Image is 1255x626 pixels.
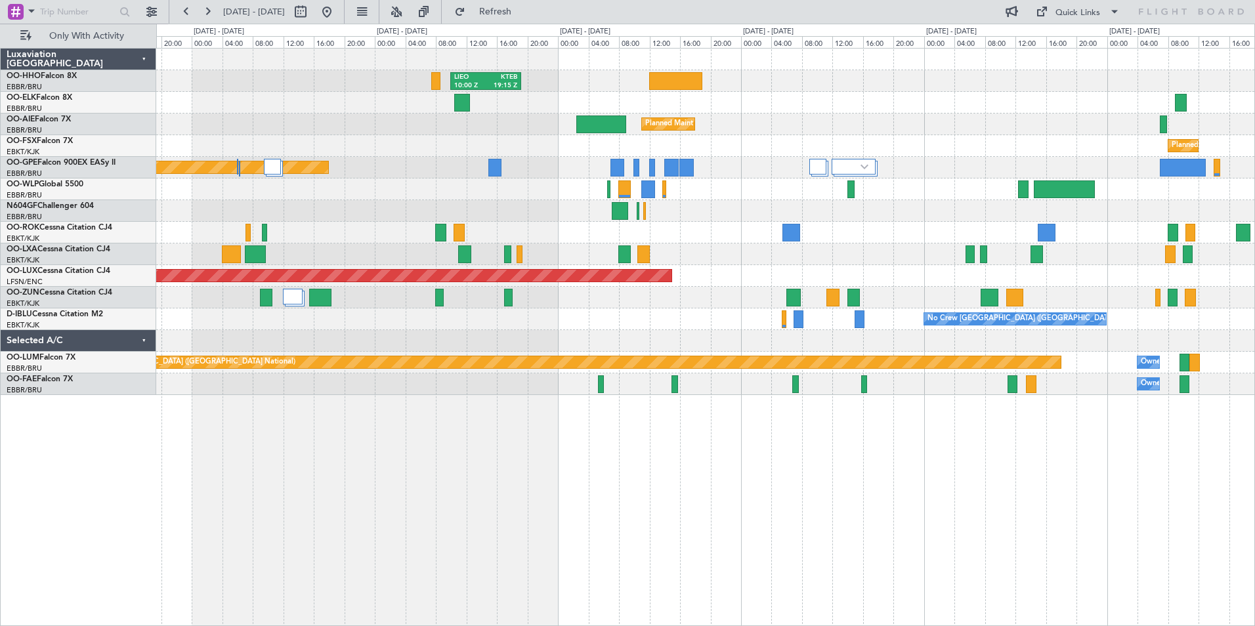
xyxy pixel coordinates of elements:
a: OO-AIEFalcon 7X [7,115,71,123]
span: OO-ROK [7,224,39,232]
button: Only With Activity [14,26,142,47]
span: OO-LUX [7,267,37,275]
a: OO-ELKFalcon 8X [7,94,72,102]
div: 10:00 Z [454,81,486,91]
span: OO-AIE [7,115,35,123]
div: 04:00 [589,36,619,48]
span: Refresh [468,7,523,16]
div: 00:00 [1107,36,1138,48]
div: 19:15 Z [486,81,517,91]
a: EBBR/BRU [7,125,42,135]
input: Trip Number [40,2,116,22]
button: Quick Links [1029,1,1126,22]
div: 04:00 [406,36,436,48]
div: Owner Melsbroek Air Base [1141,352,1230,372]
button: Refresh [448,1,527,22]
a: OO-WLPGlobal 5500 [7,180,83,188]
div: 08:00 [1168,36,1199,48]
a: OO-LUXCessna Citation CJ4 [7,267,110,275]
div: 00:00 [192,36,222,48]
div: KTEB [486,73,517,82]
a: OO-LUMFalcon 7X [7,354,75,362]
span: OO-GPE [7,159,37,167]
div: 12:00 [650,36,680,48]
a: EBBR/BRU [7,385,42,395]
div: 16:00 [863,36,893,48]
a: OO-FSXFalcon 7X [7,137,73,145]
img: arrow-gray.svg [861,164,868,169]
div: LIEO [454,73,486,82]
div: Owner Melsbroek Air Base [1141,374,1230,394]
div: 04:00 [771,36,801,48]
div: Quick Links [1055,7,1100,20]
a: EBKT/KJK [7,320,39,330]
div: 08:00 [253,36,283,48]
div: [DATE] - [DATE] [377,26,427,37]
div: 04:00 [1138,36,1168,48]
div: 08:00 [985,36,1015,48]
div: 20:00 [711,36,741,48]
a: OO-HHOFalcon 8X [7,72,77,80]
div: 20:00 [1076,36,1107,48]
div: 20:00 [345,36,375,48]
a: EBBR/BRU [7,169,42,178]
span: OO-WLP [7,180,39,188]
div: [DATE] - [DATE] [926,26,977,37]
div: [DATE] - [DATE] [1109,26,1160,37]
a: OO-ZUNCessna Citation CJ4 [7,289,112,297]
a: EBBR/BRU [7,212,42,222]
a: EBBR/BRU [7,104,42,114]
a: EBKT/KJK [7,255,39,265]
div: 00:00 [375,36,405,48]
div: [DATE] - [DATE] [743,26,794,37]
a: EBBR/BRU [7,82,42,92]
div: 00:00 [741,36,771,48]
div: 12:00 [832,36,862,48]
span: N604GF [7,202,37,210]
div: 04:00 [223,36,253,48]
a: EBKT/KJK [7,147,39,157]
a: OO-FAEFalcon 7X [7,375,73,383]
div: 12:00 [1199,36,1229,48]
span: [DATE] - [DATE] [223,6,285,18]
div: 08:00 [436,36,466,48]
span: OO-LXA [7,245,37,253]
div: [DATE] - [DATE] [194,26,244,37]
a: LFSN/ENC [7,277,43,287]
div: 04:00 [954,36,985,48]
div: 08:00 [619,36,649,48]
div: 00:00 [558,36,588,48]
a: OO-GPEFalcon 900EX EASy II [7,159,116,167]
div: 20:00 [161,36,192,48]
div: 12:00 [284,36,314,48]
span: OO-FSX [7,137,37,145]
span: OO-FAE [7,375,37,383]
span: D-IBLU [7,310,32,318]
div: No Crew [GEOGRAPHIC_DATA] ([GEOGRAPHIC_DATA] National) [927,309,1147,329]
span: OO-ZUN [7,289,39,297]
div: [DATE] - [DATE] [560,26,610,37]
span: Only With Activity [34,31,138,41]
a: OO-LXACessna Citation CJ4 [7,245,110,253]
div: Planned Maint [GEOGRAPHIC_DATA] ([GEOGRAPHIC_DATA]) [645,114,852,134]
a: OO-ROKCessna Citation CJ4 [7,224,112,232]
div: 12:00 [1015,36,1046,48]
div: 00:00 [924,36,954,48]
span: OO-LUM [7,354,39,362]
span: OO-ELK [7,94,36,102]
a: N604GFChallenger 604 [7,202,94,210]
div: 16:00 [497,36,527,48]
div: 16:00 [314,36,344,48]
div: 20:00 [893,36,924,48]
a: EBBR/BRU [7,190,42,200]
div: 20:00 [528,36,558,48]
a: EBKT/KJK [7,234,39,243]
span: OO-HHO [7,72,41,80]
div: 16:00 [680,36,710,48]
a: D-IBLUCessna Citation M2 [7,310,103,318]
a: EBKT/KJK [7,299,39,308]
div: 16:00 [1046,36,1076,48]
div: 12:00 [467,36,497,48]
div: Planned Maint [GEOGRAPHIC_DATA] ([GEOGRAPHIC_DATA] National) [58,352,295,372]
a: EBBR/BRU [7,364,42,373]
